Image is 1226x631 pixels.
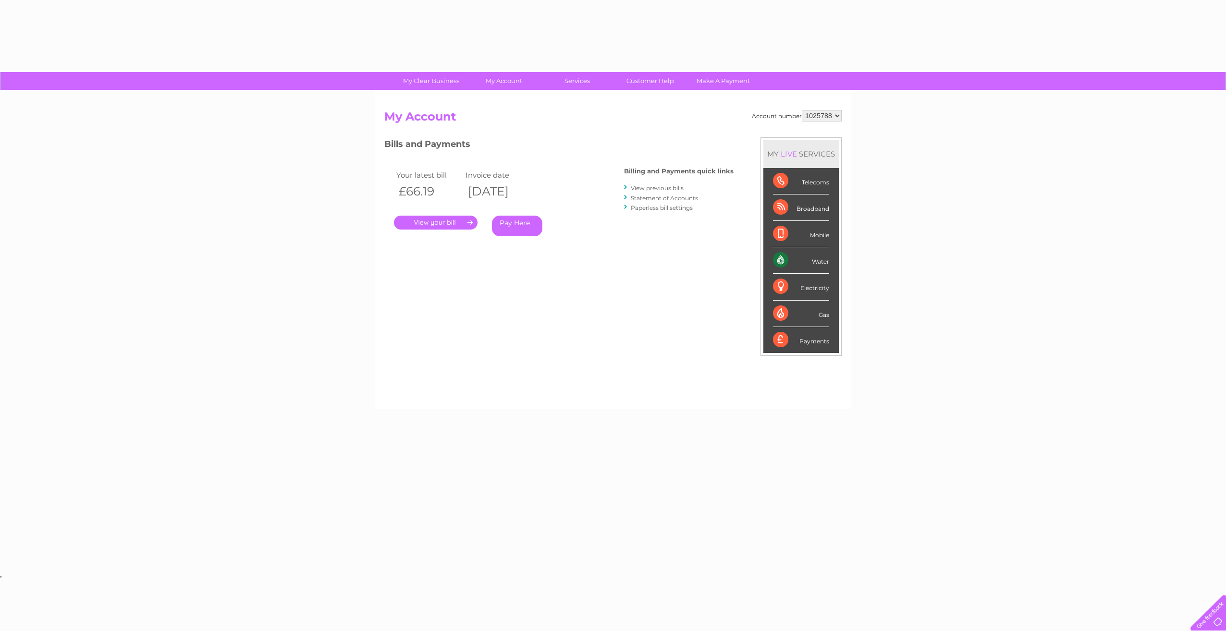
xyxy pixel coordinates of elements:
[631,204,693,211] a: Paperless bill settings
[773,221,829,247] div: Mobile
[773,327,829,353] div: Payments
[492,216,542,236] a: Pay Here
[392,72,471,90] a: My Clear Business
[773,274,829,300] div: Electricity
[394,216,478,230] a: .
[538,72,617,90] a: Services
[394,169,463,182] td: Your latest bill
[463,169,532,182] td: Invoice date
[773,168,829,194] div: Telecoms
[463,182,532,201] th: [DATE]
[763,140,839,168] div: MY SERVICES
[752,110,842,121] div: Account number
[384,137,734,154] h3: Bills and Payments
[773,194,829,221] div: Broadband
[684,72,763,90] a: Make A Payment
[631,194,698,202] a: Statement of Accounts
[631,184,684,192] a: View previous bills
[394,182,463,201] th: £66.19
[773,247,829,274] div: Water
[773,301,829,327] div: Gas
[384,110,842,128] h2: My Account
[465,72,544,90] a: My Account
[611,72,690,90] a: Customer Help
[624,168,734,175] h4: Billing and Payments quick links
[779,149,799,158] div: LIVE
